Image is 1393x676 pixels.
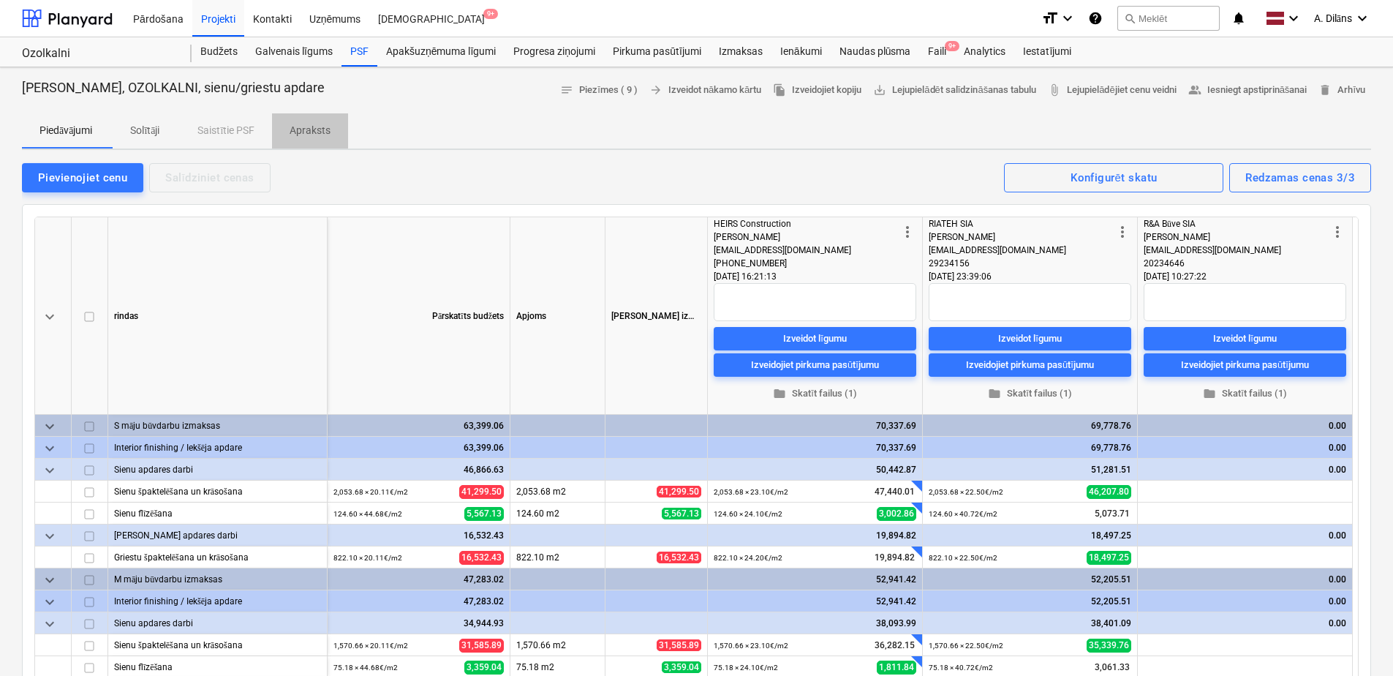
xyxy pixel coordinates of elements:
span: folder [773,387,786,400]
div: 38,401.09 [929,612,1131,634]
div: Ozolkalni [22,46,174,61]
div: Pievienojiet cenu [38,168,127,187]
small: 2,053.68 × 23.10€ / m2 [714,488,788,496]
span: Piezīmes ( 9 ) [560,82,638,99]
a: Apakšuzņēmuma līgumi [377,37,505,67]
span: [EMAIL_ADDRESS][DOMAIN_NAME] [929,245,1066,255]
span: 9+ [483,9,498,19]
a: Galvenais līgums [246,37,341,67]
button: Pievienojiet cenu [22,163,143,192]
span: 47,440.01 [873,486,916,498]
a: Budžets [192,37,246,67]
span: folder [988,387,1001,400]
div: Izveidot līgumu [998,330,1062,347]
div: Sienu špaktelēšana un krāsošana [114,481,321,502]
button: Izveidojiet kopiju [767,79,867,102]
span: Skatīt failus (1) [935,386,1125,402]
span: 5,073.71 [1093,508,1131,520]
span: 31,585.89 [657,639,701,651]
span: 1,811.84 [877,661,916,675]
span: keyboard_arrow_down [41,440,58,457]
div: rindas [108,217,328,415]
div: Izveidot līgumu [783,330,847,347]
a: Naudas plūsma [831,37,920,67]
div: 822.10 m2 [510,547,605,568]
p: Piedāvājumi [39,123,92,138]
div: [DATE] 16:21:13 [714,270,916,283]
small: 822.10 × 20.11€ / m2 [333,554,402,562]
div: Analytics [955,37,1014,67]
button: Meklēt [1117,6,1220,31]
div: 52,205.51 [929,568,1131,590]
span: attach_file [1048,83,1061,97]
div: 34,944.93 [333,612,504,634]
button: Piezīmes ( 9 ) [554,79,643,102]
span: 18,497.25 [1087,551,1131,565]
div: 38,093.99 [714,612,916,634]
div: 63,399.06 [333,415,504,437]
a: PSF [341,37,377,67]
small: 124.60 × 40.72€ / m2 [929,510,997,518]
a: Izmaksas [710,37,771,67]
small: 2,053.68 × 22.50€ / m2 [929,488,1003,496]
div: 47,283.02 [333,568,504,590]
span: notes [560,83,573,97]
div: 0.00 [1144,437,1346,459]
button: Izveidojiet pirkuma pasūtījumu [929,353,1131,377]
div: Progresa ziņojumi [505,37,604,67]
div: R&A Būve SIA [1144,217,1329,230]
span: 41,299.50 [459,485,504,499]
small: 1,570.66 × 20.11€ / m2 [333,642,408,650]
div: Apjoms [510,217,605,415]
div: 52,941.42 [714,568,916,590]
div: Izveidot līgumu [1213,330,1277,347]
button: Izveidot nākamo kārtu [643,79,767,102]
div: 29234156 [929,257,1114,270]
span: more_vert [899,223,916,241]
div: [DATE] 10:27:22 [1144,270,1346,283]
i: format_size [1041,10,1059,27]
div: Sienu špaktelēšana un krāsošana [114,634,321,656]
div: Iestatījumi [1014,37,1080,67]
iframe: Chat Widget [1320,606,1393,676]
div: Ienākumi [771,37,831,67]
div: 0.00 [1144,459,1346,481]
span: delete [1318,83,1332,97]
div: 16,532.43 [333,525,504,547]
span: 36,282.15 [873,639,916,652]
span: 19,894.82 [873,552,916,564]
div: 0.00 [1144,612,1346,634]
span: 16,532.43 [459,551,504,565]
span: 3,359.04 [464,661,504,675]
span: 41,299.50 [657,486,701,497]
div: S māju būvdarbu izmaksas [114,415,321,436]
div: [PERSON_NAME] izmaksas [605,217,708,415]
button: Izveidot līgumu [714,327,916,350]
div: Sienu flīzēšana [114,503,321,524]
div: 63,399.06 [333,437,504,459]
span: Arhīvu [1318,82,1365,99]
span: Izveidot nākamo kārtu [649,82,761,99]
p: [PERSON_NAME], OZOLKALNI, sienu/griestu apdare [22,79,325,97]
button: Konfigurēt skatu [1004,163,1223,192]
div: [DATE] 23:39:06 [929,270,1131,283]
div: [PERSON_NAME] [929,230,1114,244]
i: keyboard_arrow_down [1354,10,1371,27]
span: Skatīt failus (1) [1149,386,1340,402]
div: 124.60 m2 [510,503,605,525]
div: [PERSON_NAME] [714,230,899,244]
a: Pirkuma pasūtījumi [604,37,710,67]
span: A. Dilāns [1314,12,1352,25]
div: [PERSON_NAME] [1144,230,1329,244]
div: Izveidojiet pirkuma pasūtījumu [1181,356,1309,373]
button: Arhīvu [1313,79,1371,102]
span: 31,585.89 [459,639,504,653]
span: arrow_forward [649,83,662,97]
span: Skatīt failus (1) [720,386,910,402]
div: 0.00 [1144,525,1346,547]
